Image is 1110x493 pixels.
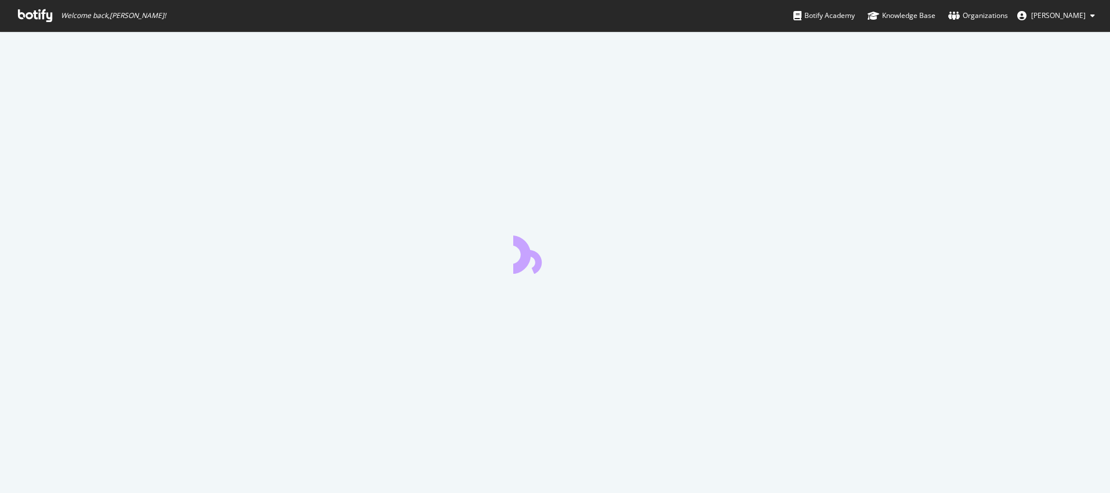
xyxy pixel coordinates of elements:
[948,10,1008,21] div: Organizations
[61,11,166,20] span: Welcome back, [PERSON_NAME] !
[868,10,935,21] div: Knowledge Base
[1008,6,1104,25] button: [PERSON_NAME]
[1031,10,1086,20] span: Marta Leira Gomez
[513,232,597,274] div: animation
[793,10,855,21] div: Botify Academy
